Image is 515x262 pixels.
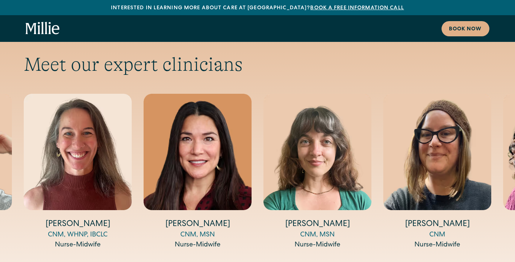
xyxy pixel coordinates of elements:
[310,6,404,11] a: Book a free information call
[24,94,132,250] div: 7 / 14
[24,230,132,240] div: CNM, WHNP, IBCLC
[144,219,252,231] h4: [PERSON_NAME]
[263,94,371,250] div: 9 / 14
[144,230,252,240] div: CNM, MSN
[144,240,252,250] div: Nurse-Midwife
[24,240,132,250] div: Nurse-Midwife
[383,230,491,240] div: CNM
[263,240,371,250] div: Nurse-Midwife
[263,219,371,231] h4: [PERSON_NAME]
[144,94,252,250] div: 8 / 14
[442,21,489,36] a: Book now
[24,53,491,76] h2: Meet our expert clinicians
[383,94,491,250] div: 10 / 14
[449,26,482,33] div: Book now
[263,230,371,240] div: CNM, MSN
[24,219,132,231] h4: [PERSON_NAME]
[26,22,60,35] a: home
[383,240,491,250] div: Nurse-Midwife
[383,219,491,231] h4: [PERSON_NAME]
